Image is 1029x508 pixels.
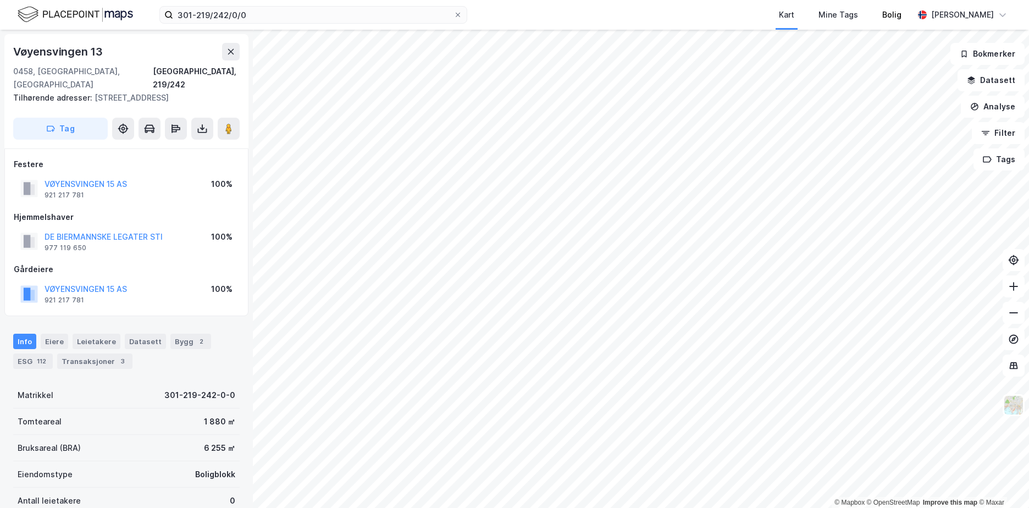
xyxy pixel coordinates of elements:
button: Tags [973,148,1025,170]
img: Z [1003,395,1024,416]
div: [STREET_ADDRESS] [13,91,231,104]
div: Festere [14,158,239,171]
a: OpenStreetMap [867,499,920,506]
div: 1 880 ㎡ [204,415,235,428]
span: Tilhørende adresser: [13,93,95,102]
div: 921 217 781 [45,191,84,200]
div: Kart [779,8,794,21]
div: ESG [13,354,53,369]
div: 2 [196,336,207,347]
div: Antall leietakere [18,494,81,507]
div: Mine Tags [818,8,858,21]
div: 0458, [GEOGRAPHIC_DATA], [GEOGRAPHIC_DATA] [13,65,153,91]
div: Eiere [41,334,68,349]
div: Transaksjoner [57,354,132,369]
iframe: Chat Widget [974,455,1029,508]
div: [GEOGRAPHIC_DATA], 219/242 [153,65,240,91]
div: Tomteareal [18,415,62,428]
div: 100% [211,230,233,244]
a: Improve this map [923,499,977,506]
div: Vøyensvingen 13 [13,43,105,60]
div: Boligblokk [195,468,235,481]
div: Eiendomstype [18,468,73,481]
button: Filter [972,122,1025,144]
div: Hjemmelshaver [14,211,239,224]
div: 100% [211,178,233,191]
div: 3 [117,356,128,367]
img: logo.f888ab2527a4732fd821a326f86c7f29.svg [18,5,133,24]
div: 301-219-242-0-0 [164,389,235,402]
div: 100% [211,283,233,296]
div: Leietakere [73,334,120,349]
div: Bolig [882,8,901,21]
div: Bygg [170,334,211,349]
div: Matrikkel [18,389,53,402]
button: Tag [13,118,108,140]
div: 112 [35,356,48,367]
div: [PERSON_NAME] [931,8,994,21]
div: Bruksareal (BRA) [18,441,81,455]
button: Datasett [958,69,1025,91]
button: Bokmerker [950,43,1025,65]
div: 6 255 ㎡ [204,441,235,455]
div: 977 119 650 [45,244,86,252]
div: 0 [230,494,235,507]
div: Info [13,334,36,349]
div: 921 217 781 [45,296,84,305]
div: Datasett [125,334,166,349]
button: Analyse [961,96,1025,118]
a: Mapbox [834,499,865,506]
div: Gårdeiere [14,263,239,276]
input: Søk på adresse, matrikkel, gårdeiere, leietakere eller personer [173,7,453,23]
